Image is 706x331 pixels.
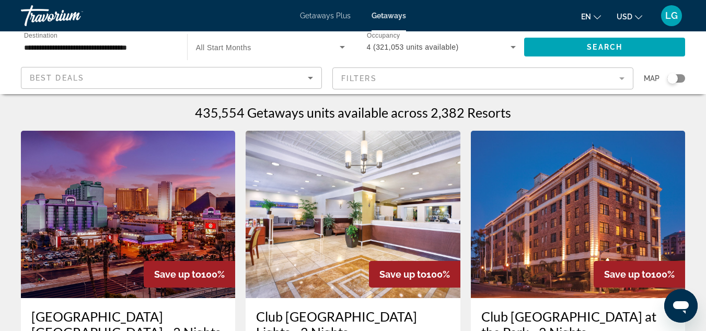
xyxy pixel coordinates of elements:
span: Save up to [604,269,651,280]
span: en [581,13,591,21]
iframe: Button to launch messaging window [664,289,698,323]
span: Save up to [379,269,426,280]
div: 100% [144,261,235,288]
span: LG [665,10,678,21]
span: Save up to [154,269,201,280]
span: Destination [24,32,57,39]
span: 4 (321,053 units available) [367,43,459,51]
button: Change currency [617,9,642,24]
a: Getaways Plus [300,12,351,20]
button: Filter [332,67,633,90]
span: Search [587,43,622,51]
button: User Menu [658,5,685,27]
mat-select: Sort by [30,72,313,84]
span: All Start Months [196,43,251,52]
button: Change language [581,9,601,24]
h1: 435,554 Getaways units available across 2,382 Resorts [195,105,511,120]
div: 100% [369,261,460,288]
div: 100% [594,261,685,288]
span: Best Deals [30,74,84,82]
img: 8562O01X.jpg [246,131,460,298]
span: Map [644,71,659,86]
img: RM79E01X.jpg [21,131,235,298]
a: Getaways [372,12,406,20]
a: Travorium [21,2,125,29]
button: Search [524,38,685,56]
span: USD [617,13,632,21]
img: D505E01X.jpg [471,131,685,298]
span: Occupancy [367,32,400,39]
